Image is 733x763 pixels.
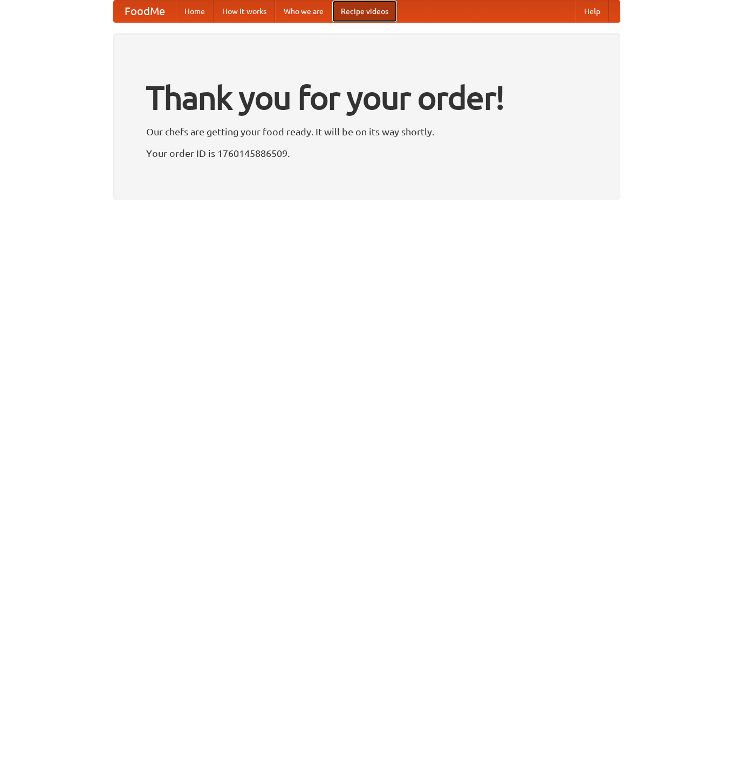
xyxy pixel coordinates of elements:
[146,123,587,140] p: Our chefs are getting your food ready. It will be on its way shortly.
[576,1,609,22] a: Help
[275,1,332,22] a: Who we are
[146,72,587,123] h1: Thank you for your order!
[176,1,214,22] a: Home
[114,1,176,22] a: FoodMe
[146,145,587,161] p: Your order ID is 1760145886509.
[214,1,275,22] a: How it works
[332,1,397,22] a: Recipe videos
